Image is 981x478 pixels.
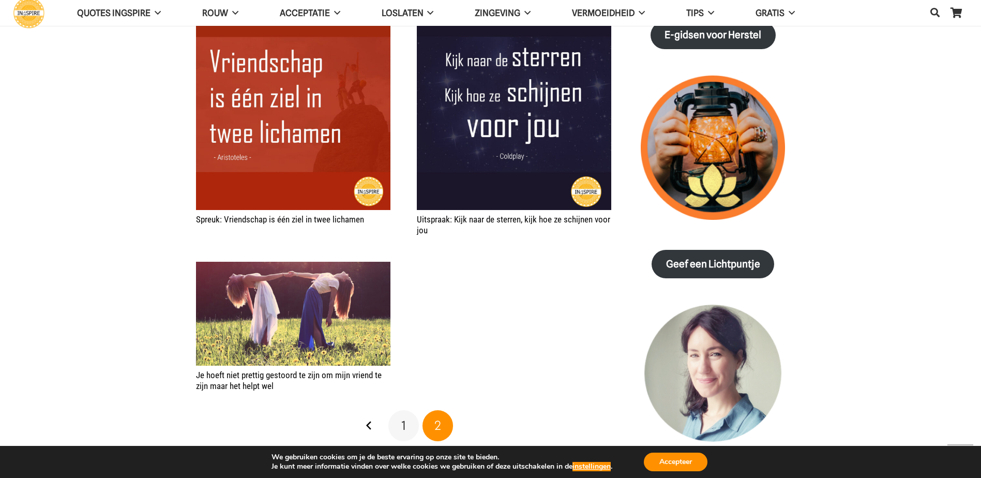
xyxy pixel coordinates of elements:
a: Uitspraak: Kijk naar de sterren, kijk hoe ze schijnen voor jou [417,214,610,235]
p: We gebruiken cookies om je de beste ervaring op onze site te bieden. [271,453,612,462]
strong: Geef een Lichtpuntje [666,258,760,270]
a: Je hoeft niet prettig gestoord te zijn om mijn vriend te zijn maar het helpt wel [196,370,382,391]
span: GRATIS [756,8,784,18]
span: Zingeving [475,8,520,18]
span: 1 [401,418,406,433]
button: instellingen [572,462,611,471]
a: Terug naar top [947,444,973,470]
span: QUOTES INGSPIRE [77,8,150,18]
button: Accepteer [644,453,707,471]
span: Loslaten [382,8,424,18]
a: Zoeken [925,1,945,25]
span: ROUW [202,8,228,18]
a: E-gidsen voor Herstel [651,21,776,50]
img: Spreuk: Kijk naar de sterren, kijk hoe ze schijnen voor jou [417,15,611,210]
a: Spreuk: Vriendschap is één ziel in twee lichamen [196,214,364,225]
strong: E-gidsen voor Herstel [665,29,761,41]
a: Pagina 1 [388,410,419,441]
img: lichtpuntjes voor in donkere tijden [641,76,785,220]
img: Citaat Aristoteles: Vriendschap is één ziel in twee lichamen [196,15,390,210]
span: VERMOEIDHEID [572,8,635,18]
span: Acceptatie [280,8,330,18]
span: 2 [434,418,441,433]
span: TIPS [686,8,704,18]
a: Je hoeft niet prettig gestoord te zijn om mijn vriend te zijn maar het helpt wel [196,263,390,273]
a: Geef een Lichtpuntje [652,250,774,278]
span: Pagina 2 [422,410,454,441]
p: Je kunt meer informatie vinden over welke cookies we gebruiken of deze uitschakelen in de . [271,462,612,471]
img: Inge Geertzen - schrijfster Ingspire.nl, markteer en handmassage therapeut [641,305,785,449]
